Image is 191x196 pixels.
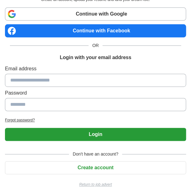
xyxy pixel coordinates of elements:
a: Continue with Google [5,7,186,21]
span: Don't have an account? [69,151,122,157]
h1: Login with your email address [60,54,131,61]
button: Create account [5,161,186,174]
a: Forgot password? [5,117,186,123]
label: Password [5,89,186,97]
a: Create account [5,165,186,170]
label: Email address [5,65,186,72]
a: Continue with Facebook [5,24,186,37]
a: Return to job advert [5,182,186,187]
span: OR [89,42,102,49]
button: Login [5,128,186,141]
